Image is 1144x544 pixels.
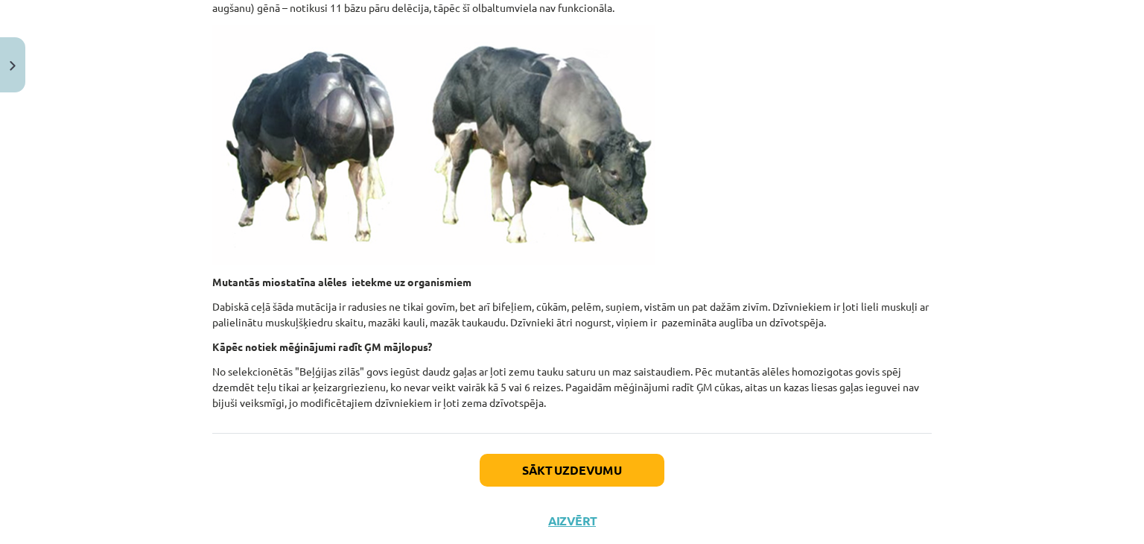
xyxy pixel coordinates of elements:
[10,61,16,71] img: icon-close-lesson-0947bae3869378f0d4975bcd49f059093ad1ed9edebbc8119c70593378902aed.svg
[480,454,664,487] button: Sākt uzdevumu
[212,299,932,330] p: Dabiskā ceļā šāda mutācija ir radusies ne tikai govīm, bet arī bifeļiem, cūkām, pelēm, suņiem, vi...
[544,513,600,528] button: Aizvērt
[212,364,932,411] p: No selekcionētās "Beļģijas zilās" govs iegūst daudz gaļas ar ļoti zemu tauku saturu un maz saista...
[212,275,471,288] b: Mutantās miostatīna alēles ietekme uz organismiem
[212,340,432,353] b: Kāpēc notiek mēģinājumi radīt ĢM mājlopus?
